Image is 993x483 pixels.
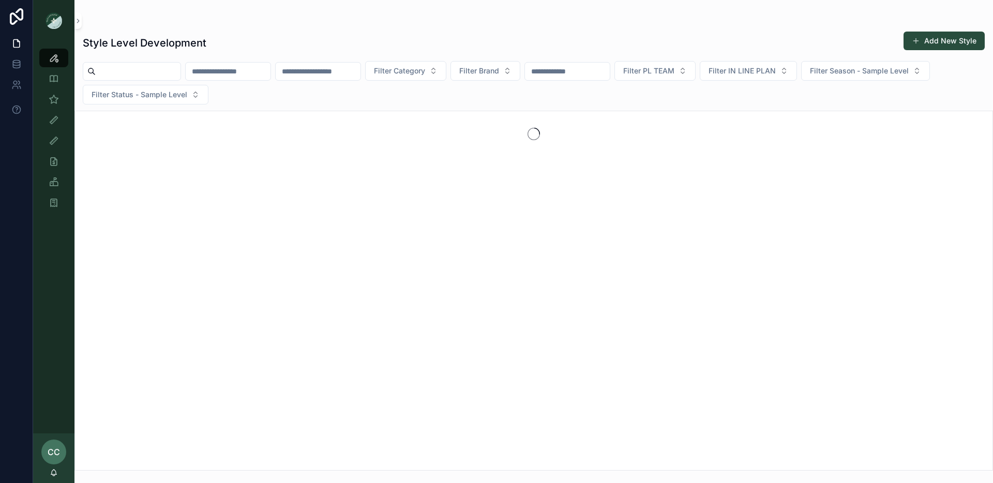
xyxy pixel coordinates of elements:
[709,66,776,76] span: Filter IN LINE PLAN
[614,61,696,81] button: Select Button
[810,66,909,76] span: Filter Season - Sample Level
[459,66,499,76] span: Filter Brand
[700,61,797,81] button: Select Button
[46,12,62,29] img: App logo
[83,36,206,50] h1: Style Level Development
[33,41,74,225] div: scrollable content
[83,85,208,104] button: Select Button
[904,32,985,50] button: Add New Style
[365,61,446,81] button: Select Button
[450,61,520,81] button: Select Button
[801,61,930,81] button: Select Button
[374,66,425,76] span: Filter Category
[48,446,60,458] span: CC
[623,66,674,76] span: Filter PL TEAM
[92,89,187,100] span: Filter Status - Sample Level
